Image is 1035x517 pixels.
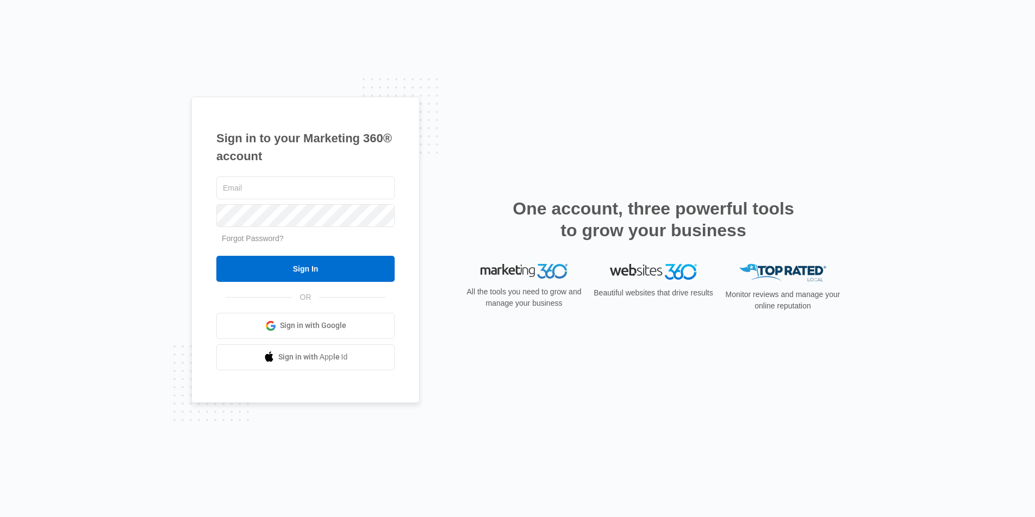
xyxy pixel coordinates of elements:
[610,264,697,280] img: Websites 360
[280,320,346,331] span: Sign in with Google
[292,292,319,303] span: OR
[222,234,284,243] a: Forgot Password?
[216,129,395,165] h1: Sign in to your Marketing 360® account
[509,198,797,241] h2: One account, three powerful tools to grow your business
[278,351,348,363] span: Sign in with Apple Id
[216,176,395,199] input: Email
[722,289,844,312] p: Monitor reviews and manage your online reputation
[216,313,395,339] a: Sign in with Google
[216,256,395,282] input: Sign In
[481,264,568,279] img: Marketing 360
[593,287,714,299] p: Beautiful websites that drive results
[739,264,826,282] img: Top Rated Local
[216,344,395,370] a: Sign in with Apple Id
[463,286,585,309] p: All the tools you need to grow and manage your business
